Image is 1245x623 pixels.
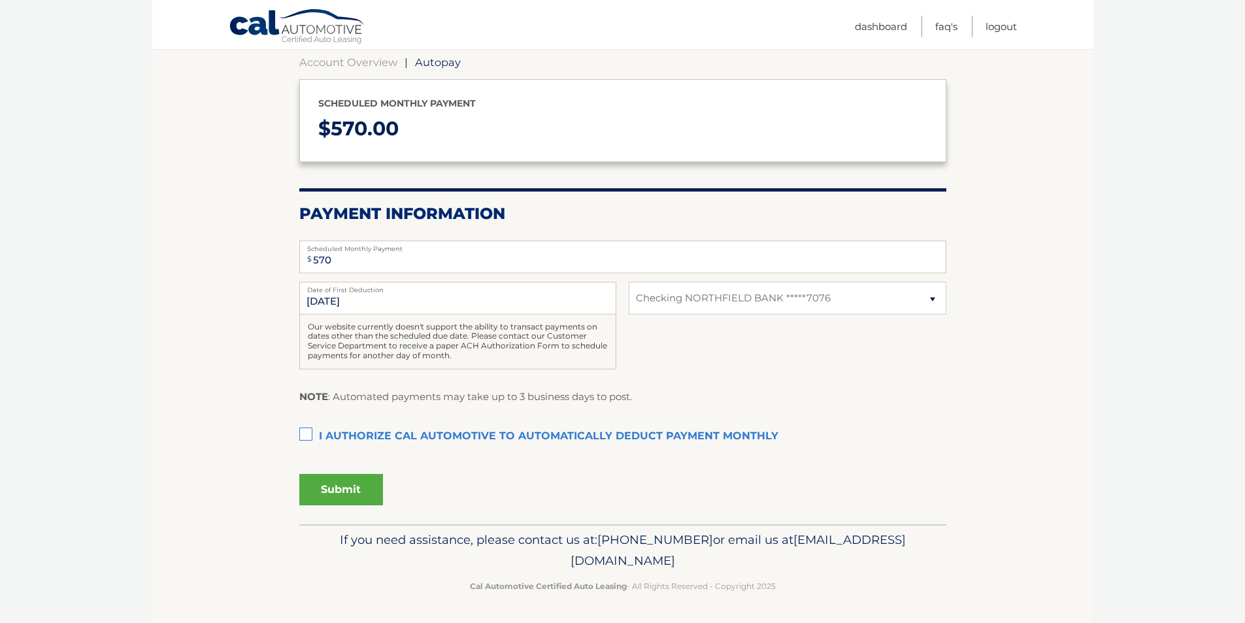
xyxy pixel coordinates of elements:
span: 570.00 [331,116,399,141]
h2: Payment Information [299,204,946,224]
a: Cal Automotive [229,8,366,46]
p: If you need assistance, please contact us at: or email us at [308,530,938,571]
input: Payment Amount [299,241,946,273]
strong: Cal Automotive Certified Auto Leasing [470,581,627,591]
span: [EMAIL_ADDRESS][DOMAIN_NAME] [571,532,906,568]
div: Our website currently doesn't support the ability to transact payments on dates other than the sc... [299,314,616,369]
span: [PHONE_NUMBER] [597,532,713,547]
p: Scheduled monthly payment [318,95,927,112]
span: Autopay [415,56,461,69]
p: - All Rights Reserved - Copyright 2025 [308,579,938,593]
span: $ [303,244,316,274]
label: Scheduled Monthly Payment [299,241,946,251]
label: I authorize cal automotive to automatically deduct payment monthly [299,424,946,450]
span: | [405,56,408,69]
input: Payment Date [299,282,616,314]
a: Logout [986,16,1017,37]
a: Dashboard [855,16,907,37]
button: Submit [299,474,383,505]
p: $ [318,112,927,146]
label: Date of First Deduction [299,282,616,292]
a: Account Overview [299,56,397,69]
a: FAQ's [935,16,957,37]
strong: NOTE [299,390,328,403]
p: : Automated payments may take up to 3 business days to post. [299,388,632,405]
